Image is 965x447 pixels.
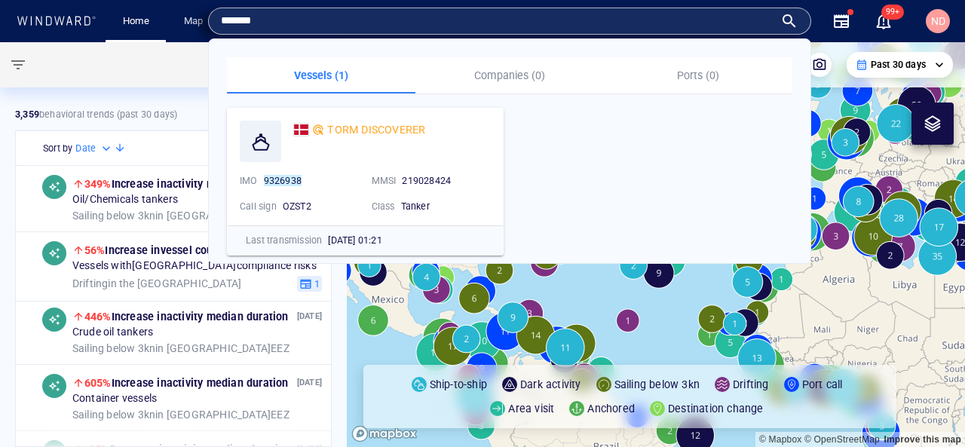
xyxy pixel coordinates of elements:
[297,309,322,323] p: [DATE]
[614,375,700,393] p: Sailing below 3kn
[804,434,880,445] a: OpenStreetMap
[84,311,112,323] span: 446%
[72,341,289,355] span: in [GEOGRAPHIC_DATA] EEZ
[312,124,324,136] div: Nadav D Compli defined risk: moderate risk
[875,12,893,30] button: 99+
[112,8,160,35] button: Home
[508,400,554,418] p: Area visit
[240,174,258,188] p: IMO
[84,244,223,256] span: Increase in vessel count
[172,8,220,35] button: Map
[15,109,39,120] strong: 3,359
[293,121,425,139] a: TORM DISCOVERER
[931,15,945,27] span: ND
[297,375,322,390] p: [DATE]
[312,277,320,290] span: 1
[84,244,106,256] span: 56%
[901,379,954,436] iframe: Chat
[875,12,893,30] div: Notification center
[246,234,322,247] p: Last transmission
[72,209,289,222] span: in [GEOGRAPHIC_DATA] EEZ
[372,174,397,188] p: MMSI
[613,66,783,84] p: Ports (0)
[923,6,953,36] button: ND
[402,175,451,186] span: 219028424
[72,209,155,221] span: Sailing below 3kn
[72,392,157,406] span: Container vessels
[328,234,381,246] span: [DATE] 01:21
[372,200,395,213] p: Class
[178,8,214,35] a: Map
[424,66,595,84] p: Companies (0)
[733,375,769,393] p: Drifting
[872,9,896,33] a: 99+
[884,434,961,445] a: Map feedback
[668,400,764,418] p: Destination change
[75,141,114,156] div: Date
[72,277,109,289] span: Drifting
[430,375,487,393] p: Ship-to-ship
[264,175,302,186] mark: 9326938
[351,425,418,442] a: Mapbox logo
[871,58,926,72] p: Past 30 days
[802,375,843,393] p: Port call
[881,5,904,20] span: 99+
[856,58,944,72] div: Past 30 days
[72,259,317,273] span: Vessels with [GEOGRAPHIC_DATA] compliance risks
[84,178,112,190] span: 349%
[240,200,277,213] p: Call sign
[75,141,96,156] h6: Date
[43,141,72,156] h6: Sort by
[327,124,425,136] span: TORM DISCOVERER
[401,200,492,213] div: Tanker
[84,178,289,190] span: Increase in activity median duration
[327,121,425,139] span: TORM DISCOVERER
[587,400,635,418] p: Anchored
[759,434,801,445] a: Mapbox
[84,311,289,323] span: Increase in activity median duration
[117,8,155,35] a: Home
[283,201,311,212] span: OZST2
[84,377,112,389] span: 605%
[15,108,177,121] p: behavioral trends (Past 30 days)
[72,408,289,421] span: in [GEOGRAPHIC_DATA] EEZ
[72,277,241,290] span: in the [GEOGRAPHIC_DATA]
[72,408,155,420] span: Sailing below 3kn
[84,377,289,389] span: Increase in activity median duration
[520,375,581,393] p: Dark activity
[72,341,155,354] span: Sailing below 3kn
[297,275,322,292] button: 1
[236,66,406,84] p: Vessels (1)
[72,193,178,207] span: Oil/Chemicals tankers
[72,326,153,339] span: Crude oil tankers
